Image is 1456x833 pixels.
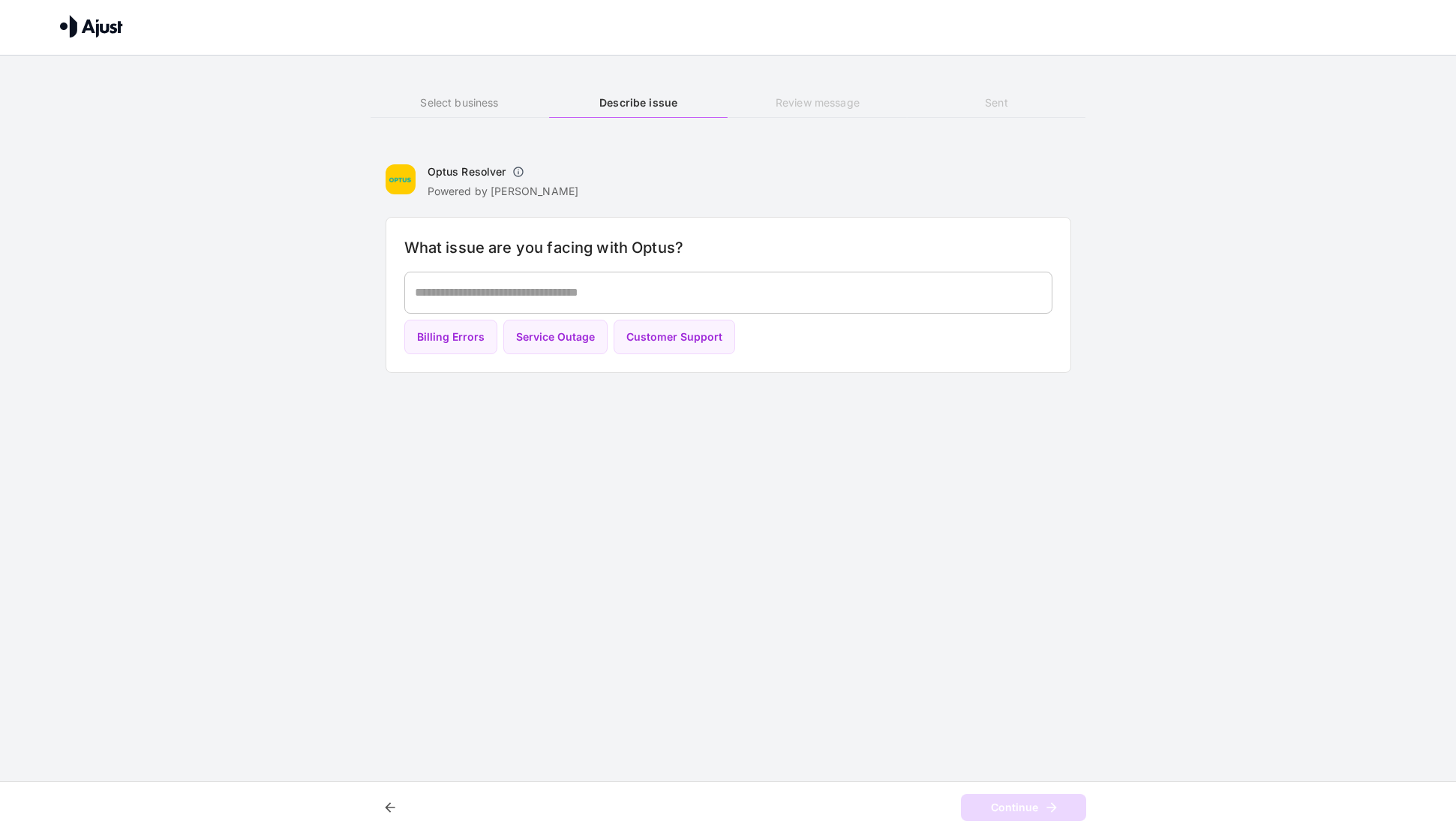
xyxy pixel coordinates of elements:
[404,320,497,355] button: Billing Errors
[371,95,549,111] h6: Select business
[614,320,735,355] button: Customer Support
[428,164,506,179] h6: Optus Resolver
[549,95,728,111] h6: Describe issue
[428,184,579,199] p: Powered by [PERSON_NAME]
[503,320,608,355] button: Service Outage
[728,95,907,111] h6: Review message
[386,164,416,194] img: Optus
[907,95,1085,111] h6: Sent
[404,236,1052,260] h6: What issue are you facing with Optus?
[60,15,123,38] img: Ajust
